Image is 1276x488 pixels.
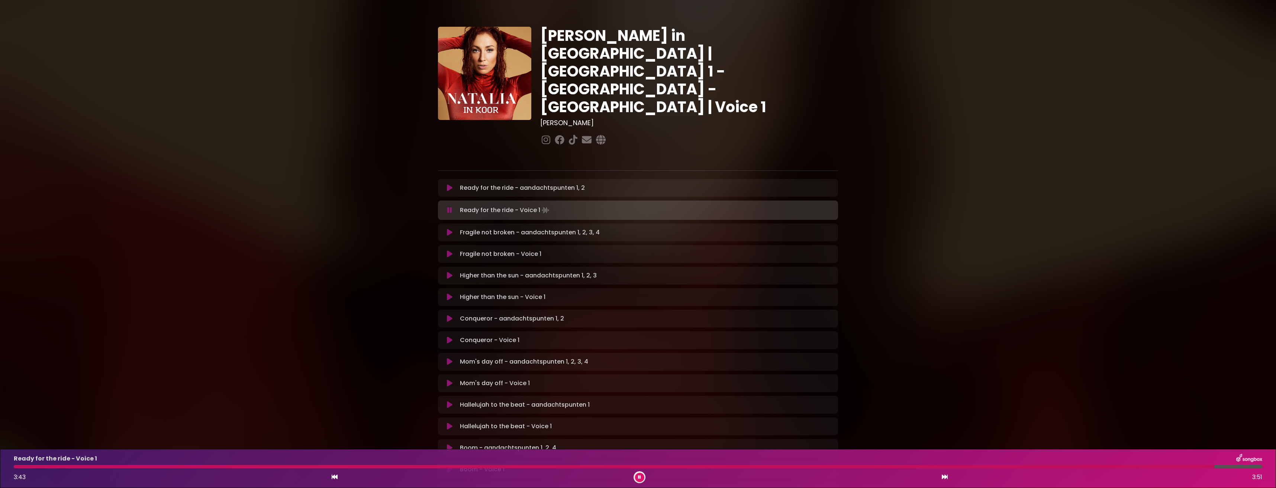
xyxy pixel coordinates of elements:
p: Higher than the sun - aandachtspunten 1, 2, 3 [460,271,597,280]
p: Hallelujah to the beat - Voice 1 [460,422,552,431]
p: Ready for the ride - Voice 1 [14,454,97,463]
h1: [PERSON_NAME] in [GEOGRAPHIC_DATA] | [GEOGRAPHIC_DATA] 1 - [GEOGRAPHIC_DATA] - [GEOGRAPHIC_DATA] ... [540,27,838,116]
p: Conqueror - aandachtspunten 1, 2 [460,314,564,323]
span: 3:51 [1252,473,1262,482]
img: songbox-logo-white.png [1236,454,1262,463]
p: Fragile not broken - Voice 1 [460,250,541,258]
p: Boom - aandachtspunten 1, 2, 4 [460,443,556,452]
p: Higher than the sun - Voice 1 [460,293,545,302]
p: Mom's day off - Voice 1 [460,379,530,388]
span: 3:43 [14,473,26,481]
p: Conqueror - Voice 1 [460,336,519,345]
img: YTVS25JmS9CLUqXqkEhs [438,27,531,120]
p: Hallelujah to the beat - aandachtspunten 1 [460,400,590,409]
p: Fragile not broken - aandachtspunten 1, 2, 3, 4 [460,228,600,237]
p: Ready for the ride - Voice 1 [460,205,551,215]
p: Ready for the ride - aandachtspunten 1, 2 [460,183,585,192]
h3: [PERSON_NAME] [540,119,838,127]
p: Mom's day off - aandachtspunten 1, 2, 3, 4 [460,357,588,366]
img: waveform4.gif [540,205,551,215]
